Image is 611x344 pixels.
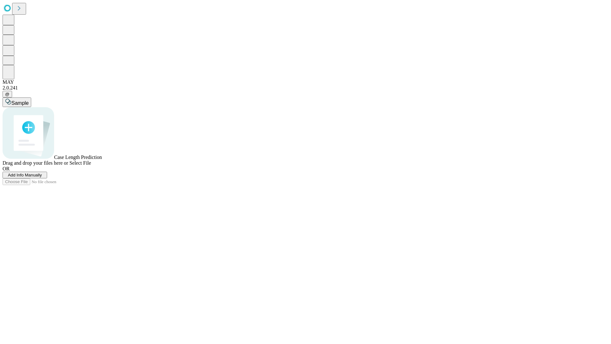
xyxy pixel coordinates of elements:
span: @ [5,92,10,97]
div: 2.0.241 [3,85,608,91]
span: Drag and drop your files here or [3,160,68,166]
button: Sample [3,97,31,107]
div: MAY [3,79,608,85]
span: Select File [69,160,91,166]
span: OR [3,166,10,171]
span: Case Length Prediction [54,154,102,160]
span: Add Info Manually [8,173,42,177]
button: Add Info Manually [3,172,47,178]
span: Sample [11,100,29,106]
button: @ [3,91,12,97]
